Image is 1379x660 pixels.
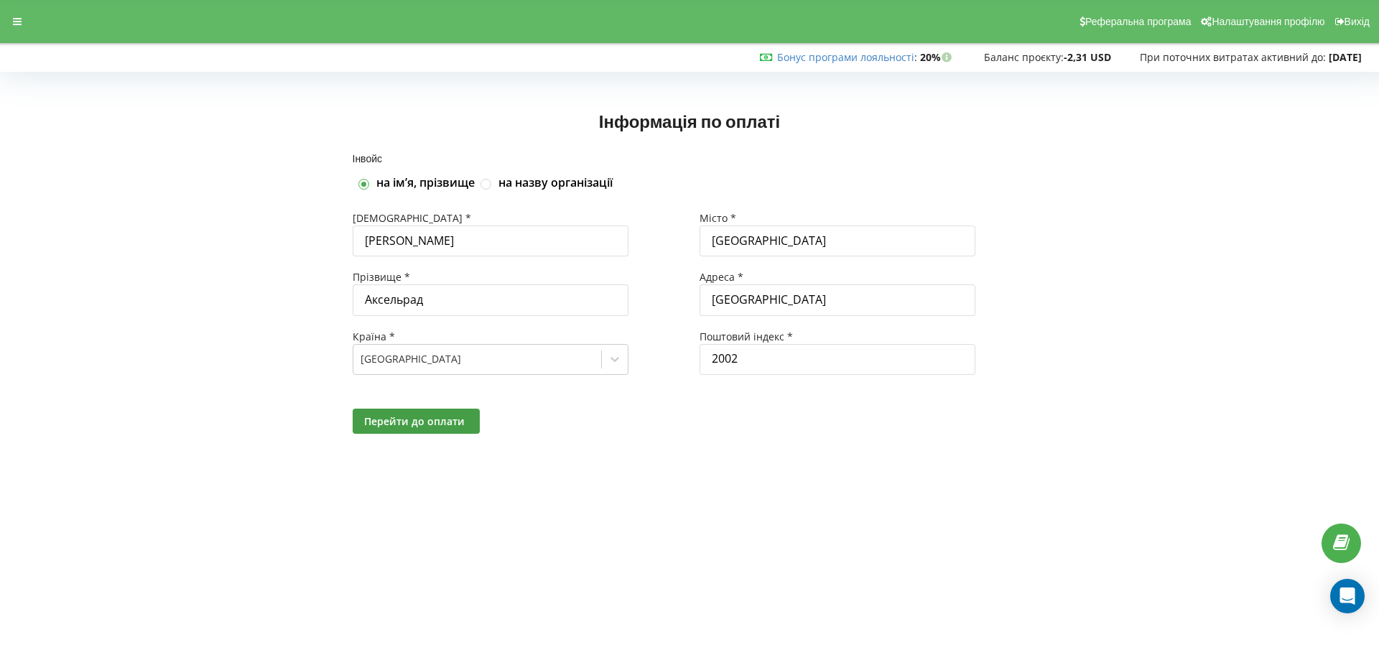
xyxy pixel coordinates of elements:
[1140,50,1326,64] span: При поточних витратах активний до:
[353,330,395,343] span: Країна *
[920,50,955,64] strong: 20%
[1329,50,1362,64] strong: [DATE]
[599,111,780,131] span: Інформація по оплаті
[700,211,736,225] span: Місто *
[1330,579,1365,613] div: Open Intercom Messenger
[777,50,914,64] a: Бонус програми лояльності
[700,270,743,284] span: Адреса *
[700,330,793,343] span: Поштовий індекс *
[353,152,383,164] span: Інвойс
[498,175,613,191] label: на назву організації
[1085,16,1192,27] span: Реферальна програма
[1345,16,1370,27] span: Вихід
[376,175,475,191] label: на імʼя, прізвище
[353,409,480,434] button: Перейти до оплати
[777,50,917,64] span: :
[353,270,410,284] span: Прізвище *
[984,50,1064,64] span: Баланс проєкту:
[353,211,471,225] span: [DEMOGRAPHIC_DATA] *
[364,414,465,428] span: Перейти до оплати
[1064,50,1111,64] strong: -2,31 USD
[1212,16,1324,27] span: Налаштування профілю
